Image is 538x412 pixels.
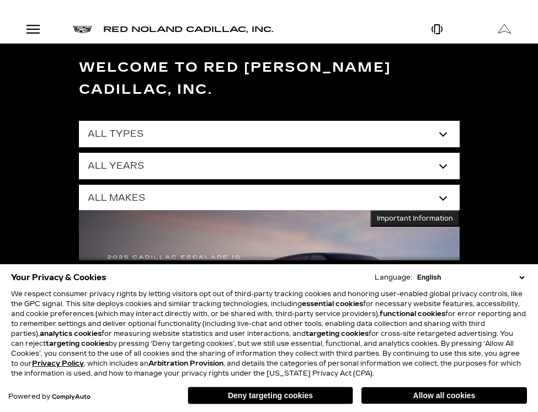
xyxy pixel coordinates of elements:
button: Deny targeting cookies [188,387,353,404]
h3: Welcome to Red [PERSON_NAME] Cadillac, Inc. [79,57,460,100]
a: Cadillac logo [73,22,92,37]
select: Filter by make [79,185,460,211]
strong: functional cookies [380,310,445,318]
span: Red Noland Cadillac, Inc. [103,25,274,34]
select: Filter by type [79,121,460,147]
a: Privacy Policy [32,360,84,367]
strong: Arbitration Provision [148,360,223,367]
button: Allow all cookies [361,387,527,404]
a: Open Get Directions Modal [471,15,538,43]
a: Red Noland Cadillac, Inc. [103,22,274,38]
p: We respect consumer privacy rights by letting visitors opt out of third-party tracking cookies an... [11,289,527,378]
a: Open Phone Modal [403,15,471,43]
img: Cadillac logo [73,26,92,33]
strong: analytics cookies [40,330,102,338]
div: Language: [375,274,412,281]
div: Powered by [8,393,90,400]
strong: targeting cookies [306,330,369,338]
img: THE 2025 ESCALADE IQ IS ELIGIBLE FOR THE $3,500 COLORADO INNOVATIVE MOTOR VEHICLE TAX CREDIT [79,210,460,371]
select: Language Select [414,272,527,282]
strong: targeting cookies [46,340,109,347]
span: Important Information [377,214,453,223]
select: Filter by year [79,153,460,179]
a: ComplyAuto [52,394,90,400]
span: Your Privacy & Cookies [11,270,106,285]
strong: essential cookies [302,300,363,308]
